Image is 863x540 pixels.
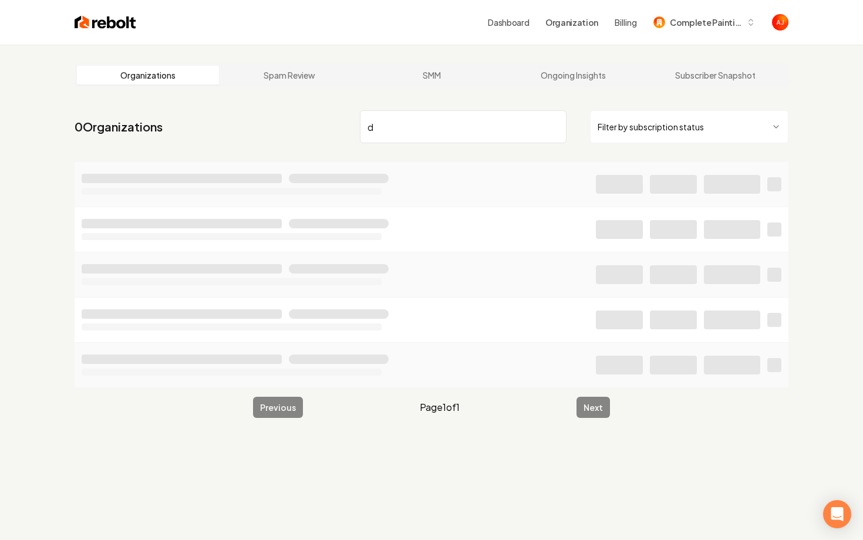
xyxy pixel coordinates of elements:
[823,500,851,528] div: Open Intercom Messenger
[75,14,136,31] img: Rebolt Logo
[360,110,567,143] input: Search by name or ID
[615,16,637,28] button: Billing
[420,400,460,414] span: Page 1 of 1
[360,66,503,85] a: SMM
[219,66,361,85] a: Spam Review
[538,12,605,33] button: Organization
[772,14,788,31] img: Austin Jellison
[488,16,529,28] a: Dashboard
[772,14,788,31] button: Open user button
[77,66,219,85] a: Organizations
[75,119,163,135] a: 0Organizations
[653,16,665,28] img: Complete Painting
[644,66,786,85] a: Subscriber Snapshot
[670,16,741,29] span: Complete Painting
[503,66,645,85] a: Ongoing Insights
